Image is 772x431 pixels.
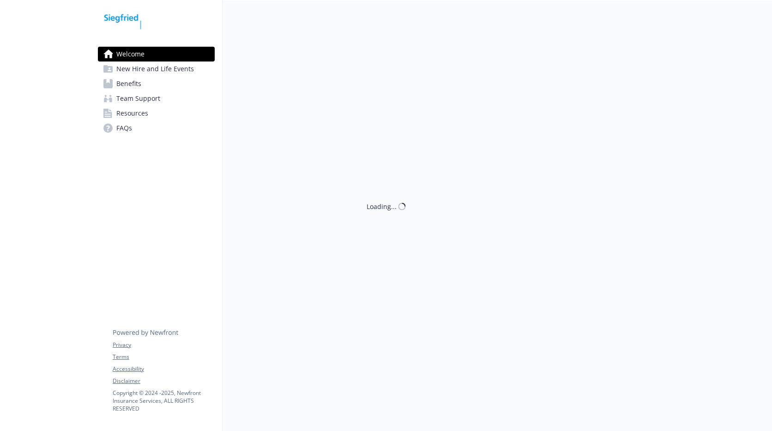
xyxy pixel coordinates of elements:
a: Welcome [98,47,215,62]
div: Loading... [367,202,397,211]
a: Disclaimer [113,377,214,385]
a: New Hire and Life Events [98,62,215,76]
span: FAQs [116,121,132,135]
a: Privacy [113,341,214,349]
p: Copyright © 2024 - 2025 , Newfront Insurance Services, ALL RIGHTS RESERVED [113,389,214,413]
span: New Hire and Life Events [116,62,194,76]
span: Benefits [116,76,141,91]
a: Terms [113,353,214,361]
a: FAQs [98,121,215,135]
a: Resources [98,106,215,121]
a: Team Support [98,91,215,106]
a: Accessibility [113,365,214,373]
a: Benefits [98,76,215,91]
span: Welcome [116,47,145,62]
span: Team Support [116,91,160,106]
span: Resources [116,106,148,121]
